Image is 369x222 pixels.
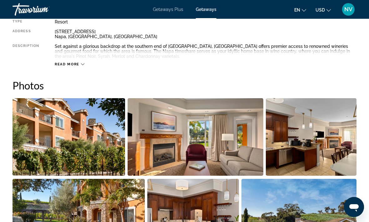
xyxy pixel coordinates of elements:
[316,5,331,14] button: Change currency
[316,8,325,13] span: USD
[196,7,216,12] a: Getaways
[55,19,356,24] div: Resort
[13,98,125,176] button: Open full-screen image slider
[294,5,306,14] button: Change language
[344,197,364,217] iframe: Button to launch messaging window
[55,62,84,67] button: Read more
[13,29,39,39] div: Address
[344,6,352,13] span: NV
[153,7,183,12] a: Getaways Plus
[55,29,356,39] div: [STREET_ADDRESS] Napa, [GEOGRAPHIC_DATA], [GEOGRAPHIC_DATA]
[55,62,79,66] span: Read more
[13,79,356,92] h2: Photos
[128,98,264,176] button: Open full-screen image slider
[13,1,75,18] a: Travorium
[294,8,300,13] span: en
[55,44,356,59] div: Set against a glorious backdrop at the southern end of [GEOGRAPHIC_DATA], [GEOGRAPHIC_DATA] offer...
[340,3,356,16] button: User Menu
[13,19,39,24] div: Type
[266,98,356,176] button: Open full-screen image slider
[13,44,39,59] div: Description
